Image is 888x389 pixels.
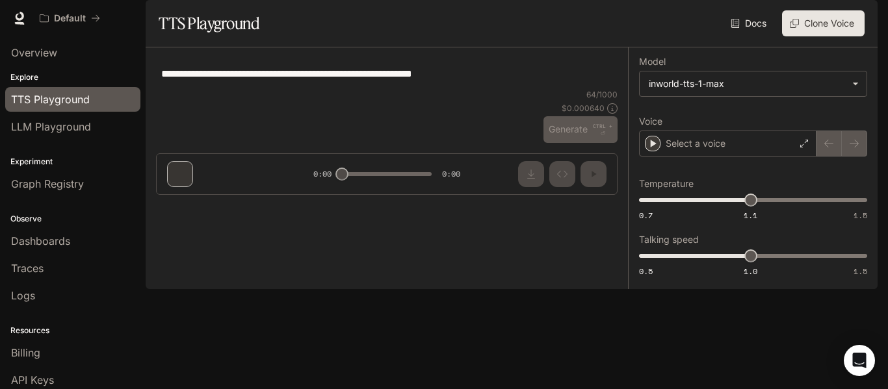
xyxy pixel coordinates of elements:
[562,103,605,114] p: $ 0.000640
[744,210,757,221] span: 1.1
[639,179,694,188] p: Temperature
[159,10,259,36] h1: TTS Playground
[639,57,666,66] p: Model
[586,89,618,100] p: 64 / 1000
[639,210,653,221] span: 0.7
[54,13,86,24] p: Default
[639,266,653,277] span: 0.5
[844,345,875,376] div: Open Intercom Messenger
[728,10,772,36] a: Docs
[854,266,867,277] span: 1.5
[639,117,662,126] p: Voice
[854,210,867,221] span: 1.5
[640,71,867,96] div: inworld-tts-1-max
[34,5,106,31] button: All workspaces
[639,235,699,244] p: Talking speed
[666,137,725,150] p: Select a voice
[782,10,865,36] button: Clone Voice
[744,266,757,277] span: 1.0
[649,77,846,90] div: inworld-tts-1-max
